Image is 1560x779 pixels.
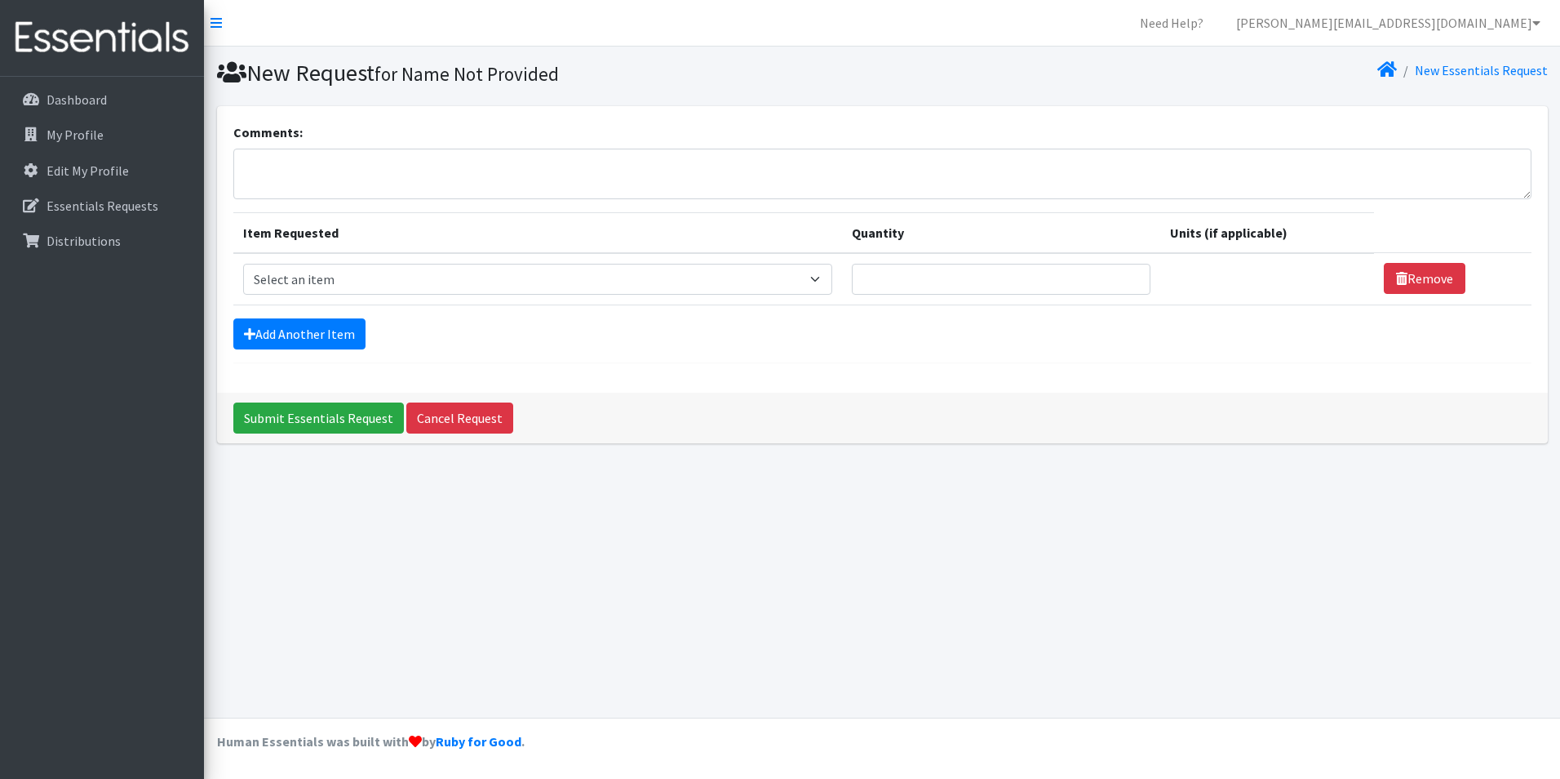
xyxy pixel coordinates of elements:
[1160,212,1373,253] th: Units (if applicable)
[374,62,559,86] small: for Name Not Provided
[233,403,404,434] input: Submit Essentials Request
[217,59,876,87] h1: New Request
[406,403,513,434] a: Cancel Request
[7,11,197,65] img: HumanEssentials
[7,225,197,257] a: Distributions
[7,154,197,187] a: Edit My Profile
[217,733,525,750] strong: Human Essentials was built with by .
[7,118,197,151] a: My Profile
[1223,7,1553,39] a: [PERSON_NAME][EMAIL_ADDRESS][DOMAIN_NAME]
[1384,263,1465,294] a: Remove
[47,198,158,214] p: Essentials Requests
[233,122,303,142] label: Comments:
[7,189,197,222] a: Essentials Requests
[47,233,121,249] p: Distributions
[7,83,197,116] a: Dashboard
[233,318,366,349] a: Add Another Item
[436,733,521,750] a: Ruby for Good
[47,127,104,143] p: My Profile
[842,212,1160,253] th: Quantity
[47,162,129,179] p: Edit My Profile
[233,212,843,253] th: Item Requested
[1415,62,1548,78] a: New Essentials Request
[47,91,107,108] p: Dashboard
[1127,7,1217,39] a: Need Help?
